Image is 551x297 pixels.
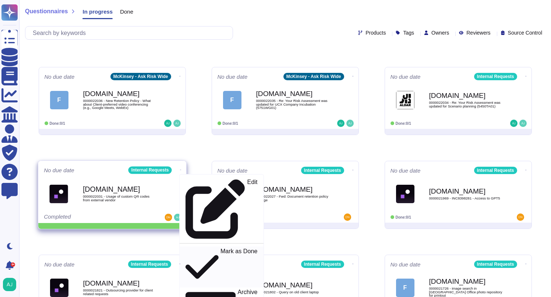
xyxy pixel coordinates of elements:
span: No due date [218,74,248,79]
a: Edit [179,177,263,240]
span: Done: 0/1 [396,215,411,219]
span: 0000022034 - Re: Your Risk Assessment was updated for Scenario planning (5450TA01) [429,101,503,108]
img: Logo [396,185,414,203]
span: Reviewers [466,30,490,35]
span: Done: 0/1 [223,121,238,125]
span: No due date [391,74,421,79]
span: No due date [45,74,75,79]
span: Questionnaires [25,8,68,14]
span: 0000022036 - New Retention Policy - What about Client-preferred video conferencing (e.g., Google ... [83,99,157,110]
span: Tags [403,30,414,35]
b: [DOMAIN_NAME] [429,92,503,99]
span: 0000021969 - INC8398281 - Access to GPT5 [429,197,503,200]
img: user [517,213,524,221]
div: Internal Requests [128,166,172,174]
img: user [519,120,527,127]
img: user [173,120,181,127]
img: user [174,214,181,221]
span: 0000021821 - Outsourcing provider for client related requests [83,289,157,296]
div: Internal Requests [474,73,517,80]
span: 0000021802 - Query on old client laptop [256,290,330,294]
div: Internal Requests [301,167,344,174]
div: Internal Requests [474,167,517,174]
span: Owners [431,30,449,35]
span: No due date [44,167,74,173]
div: McKinsey - Ask Risk Wide [283,73,344,80]
span: In progress [82,9,113,14]
div: Completed [44,214,135,221]
span: 0000022035 - Re: Your Risk Assessment was updated for UCX Company Incubation (5751WG01) [256,99,330,110]
p: Mark as Done [220,248,257,286]
div: Internal Requests [474,261,517,268]
div: Internal Requests [128,261,171,268]
img: user [164,120,172,127]
div: Internal Requests [301,261,344,268]
b: [DOMAIN_NAME] [429,188,503,195]
img: Logo [50,279,68,297]
div: F [50,91,68,109]
input: Search by keywords [29,26,233,39]
button: user [1,276,21,293]
img: Logo [49,184,68,203]
b: [DOMAIN_NAME] [256,90,330,97]
b: [DOMAIN_NAME] [83,186,157,193]
b: [DOMAIN_NAME] [256,282,330,289]
span: No due date [45,262,75,267]
b: [DOMAIN_NAME] [83,90,157,97]
b: [DOMAIN_NAME] [83,280,157,287]
img: Logo [396,91,414,109]
span: Done [120,9,133,14]
a: Mark as Done [179,247,263,287]
span: Products [365,30,386,35]
div: F [223,91,241,109]
div: McKinsey - Ask Risk Wide [110,73,171,80]
img: user [344,213,351,221]
span: No due date [391,168,421,173]
img: user [346,120,354,127]
img: user [3,278,16,291]
span: 0000022031 - Usage of custom QR codes from external vendor [83,195,157,202]
b: [DOMAIN_NAME] [429,278,503,285]
img: user [165,214,172,221]
span: Source Control [508,30,542,35]
span: 0000022027 - Fwd: Document retention policy change [256,195,330,202]
div: F [396,279,414,297]
div: 9+ [11,262,15,267]
span: No due date [218,168,248,173]
span: Done: 0/1 [50,121,65,125]
b: [DOMAIN_NAME] [256,186,330,193]
p: Edit [247,179,257,239]
span: No due date [391,262,421,267]
span: Done: 0/1 [396,121,411,125]
img: user [510,120,518,127]
img: user [337,120,345,127]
